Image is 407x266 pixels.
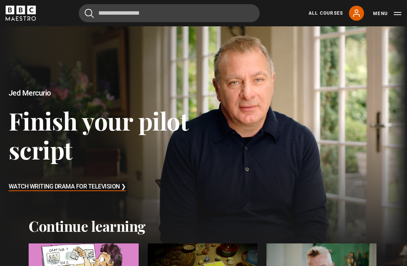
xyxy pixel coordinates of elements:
[79,4,260,22] input: Search
[373,10,401,17] button: Toggle navigation
[9,106,204,164] h3: Finish your pilot script
[85,9,94,18] button: Submit the search query
[309,10,343,17] a: All Courses
[6,6,36,21] svg: BBC Maestro
[29,217,378,235] h2: Continue learning
[9,89,204,97] h2: Jed Mercurio
[9,181,126,193] h3: Watch Writing Drama for Television ❯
